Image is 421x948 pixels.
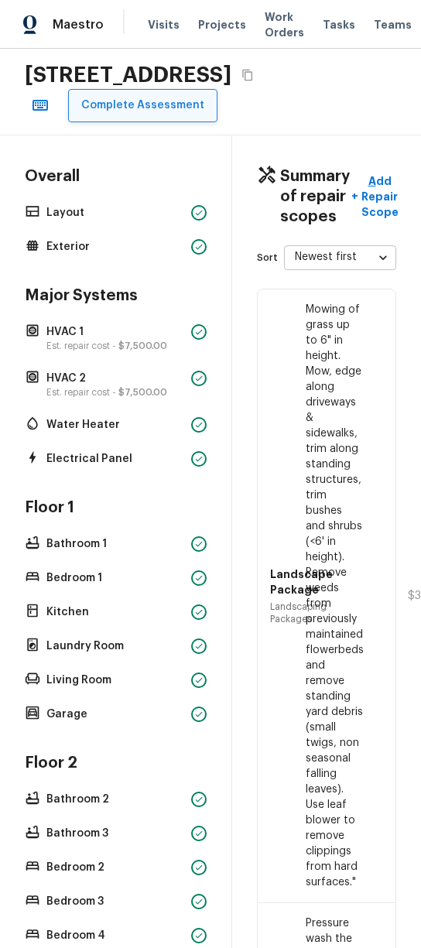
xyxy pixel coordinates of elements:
[148,17,180,33] span: Visits
[46,792,185,807] p: Bathroom 2
[46,570,185,586] p: Bedroom 1
[46,894,185,909] p: Bedroom 3
[46,672,185,688] p: Living Room
[270,566,287,597] p: Landscape Package
[22,498,210,521] h4: Floor 1
[284,237,396,278] div: Newest first
[53,17,104,33] span: Maestro
[46,371,185,386] p: HVAC 2
[46,451,185,467] p: Electrical Panel
[350,167,399,226] button: +Add Repair Scope
[323,19,355,30] span: Tasks
[46,386,185,399] p: Est. repair cost -
[238,65,258,85] button: Copy Address
[68,89,217,122] button: Complete Assessment
[46,860,185,875] p: Bedroom 2
[46,826,185,841] p: Bathroom 3
[270,601,287,625] p: Landscaping Packages
[46,239,185,255] p: Exterior
[306,302,364,890] p: Mowing of grass up to 6" in height. Mow, edge along driveways & sidewalks, trim along standing st...
[46,928,185,943] p: Bedroom 4
[46,638,185,654] p: Laundry Room
[257,252,278,264] p: Sort
[22,286,210,309] h4: Major Systems
[46,205,185,221] p: Layout
[46,707,185,722] p: Garage
[280,166,350,227] h4: Summary of repair scopes
[25,61,231,89] h2: [STREET_ADDRESS]
[46,536,185,552] p: Bathroom 1
[118,341,167,351] span: $7,500.00
[374,17,412,33] span: Teams
[46,340,185,352] p: Est. repair cost -
[46,604,185,620] p: Kitchen
[198,17,246,33] span: Projects
[22,166,210,190] h4: Overall
[358,173,399,220] p: Add Repair Scope
[22,753,210,776] h4: Floor 2
[118,388,167,397] span: $7,500.00
[46,324,185,340] p: HVAC 1
[265,9,304,40] span: Work Orders
[46,417,185,433] p: Water Heater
